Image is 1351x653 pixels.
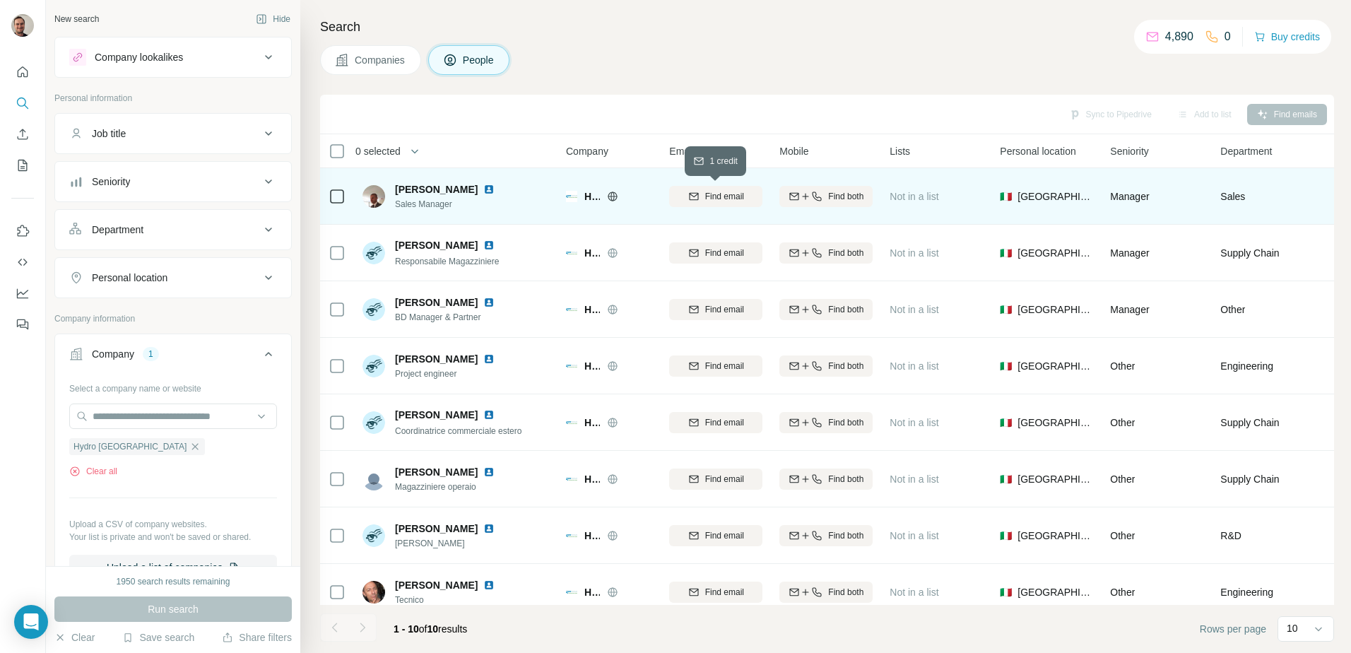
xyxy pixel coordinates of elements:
span: Find both [828,303,863,316]
span: Seniority [1110,144,1148,158]
img: Avatar [362,581,385,604]
span: Find email [705,586,744,599]
button: Buy credits [1254,27,1320,47]
span: [PERSON_NAME] [395,522,478,536]
span: [GEOGRAPHIC_DATA] [1017,472,1093,486]
button: Find email [669,412,762,433]
span: Other [1220,302,1245,317]
span: 🇮🇹 [1000,472,1012,486]
button: Find both [779,186,873,207]
span: Personal location [1000,144,1075,158]
img: LinkedIn logo [483,523,495,534]
span: Not in a list [890,473,938,485]
span: 🇮🇹 [1000,189,1012,204]
span: People [463,53,495,67]
span: 🇮🇹 [1000,302,1012,317]
span: Other [1110,360,1135,372]
span: Find both [828,247,863,259]
button: Use Surfe API [11,249,34,275]
span: Sales [1220,189,1245,204]
span: Engineering [1220,585,1273,599]
span: Responsabile Magazziniere [395,257,499,266]
img: LinkedIn logo [483,353,495,365]
img: Avatar [362,242,385,264]
span: [PERSON_NAME] [395,537,512,550]
span: [GEOGRAPHIC_DATA] [1017,416,1093,430]
button: Find email [669,299,762,320]
span: [GEOGRAPHIC_DATA] [1017,585,1093,599]
span: Other [1110,473,1135,485]
span: Other [1110,530,1135,541]
span: Not in a list [890,247,938,259]
button: Find both [779,582,873,603]
button: Upload a list of companies [69,555,277,580]
button: Quick start [11,59,34,85]
span: Supply Chain [1220,416,1279,430]
img: Avatar [362,298,385,321]
h4: Search [320,17,1334,37]
div: Select a company name or website [69,377,277,395]
span: Lists [890,144,910,158]
button: Clear [54,630,95,645]
span: Find email [705,303,744,316]
span: Find email [705,247,744,259]
button: Find email [669,582,762,603]
span: Not in a list [890,530,938,541]
span: Hydro [GEOGRAPHIC_DATA] [584,302,600,317]
span: Rows per page [1200,622,1266,636]
span: [PERSON_NAME] [395,408,478,422]
span: 🇮🇹 [1000,416,1012,430]
span: Email [669,144,694,158]
span: Find both [828,416,863,429]
span: Company [566,144,608,158]
button: Find both [779,242,873,264]
img: Avatar [11,14,34,37]
p: 4,890 [1165,28,1193,45]
span: Project engineer [395,367,512,380]
button: Find both [779,412,873,433]
span: Find both [828,190,863,203]
span: Mobile [779,144,808,158]
button: Find both [779,525,873,546]
span: Hydro [GEOGRAPHIC_DATA] [584,529,600,543]
span: Not in a list [890,417,938,428]
img: LinkedIn logo [483,184,495,195]
button: Find email [669,242,762,264]
img: LinkedIn logo [483,409,495,420]
p: Your list is private and won't be saved or shared. [69,531,277,543]
img: Logo of Hydro Italia [566,191,577,202]
button: Find both [779,469,873,490]
span: Coordinatrice commerciale estero [395,426,521,436]
span: R&D [1220,529,1241,543]
span: Find email [705,529,744,542]
span: results [394,623,467,635]
div: Seniority [92,175,130,189]
span: Engineering [1220,359,1273,373]
button: Company1 [55,337,291,377]
span: Hydro [GEOGRAPHIC_DATA] [584,246,600,260]
span: Not in a list [890,360,938,372]
span: [GEOGRAPHIC_DATA] [1017,189,1093,204]
img: LinkedIn logo [483,297,495,308]
button: Feedback [11,312,34,337]
img: Logo of Hydro Italia [566,587,577,598]
span: BD Manager & Partner [395,311,512,324]
img: Logo of Hydro Italia [566,304,577,315]
img: Avatar [362,468,385,490]
div: Department [92,223,143,237]
button: Dashboard [11,281,34,306]
span: Other [1110,417,1135,428]
span: Sales Manager [395,198,512,211]
button: Find email [669,186,762,207]
button: Personal location [55,261,291,295]
button: Company lookalikes [55,40,291,74]
p: Upload a CSV of company websites. [69,518,277,531]
p: Company information [54,312,292,325]
button: Find both [779,299,873,320]
div: Company [92,347,134,361]
span: Find email [705,416,744,429]
img: Logo of Hydro Italia [566,360,577,372]
span: Find both [828,473,863,486]
span: 🇮🇹 [1000,246,1012,260]
span: [GEOGRAPHIC_DATA] [1017,529,1093,543]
